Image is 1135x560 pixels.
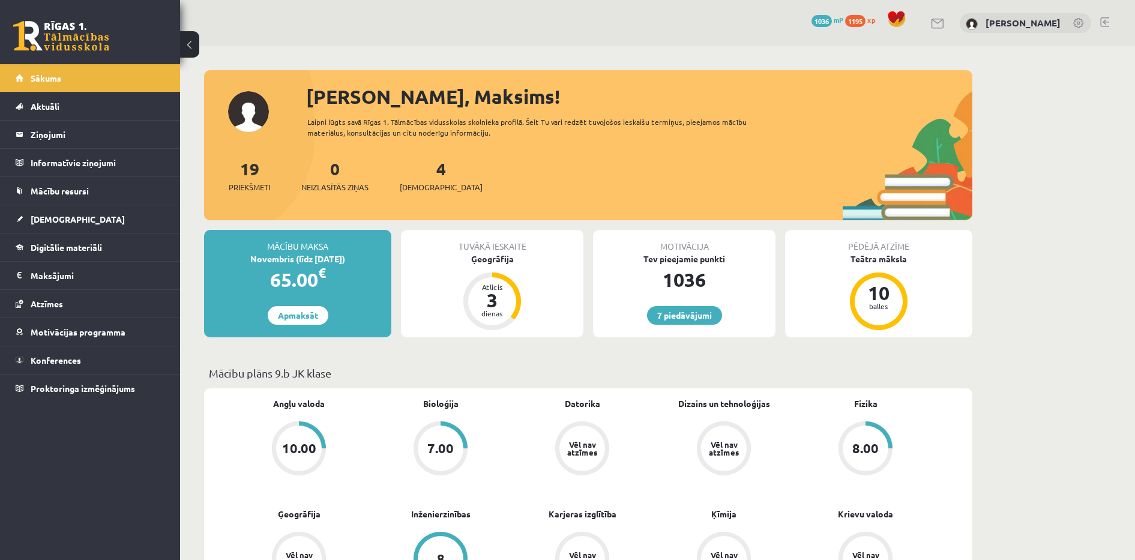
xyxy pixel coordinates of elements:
a: [PERSON_NAME] [986,17,1061,29]
span: [DEMOGRAPHIC_DATA] [400,181,483,193]
a: Ģeogrāfija Atlicis 3 dienas [401,253,583,332]
a: Motivācijas programma [16,318,165,346]
span: Mācību resursi [31,185,89,196]
a: Ķīmija [711,508,736,520]
a: 7 piedāvājumi [647,306,722,325]
a: Angļu valoda [273,397,325,410]
div: Teātra māksla [785,253,972,265]
a: Datorika [565,397,600,410]
a: Bioloģija [423,397,459,410]
a: Ģeogrāfija [278,508,321,520]
span: Sākums [31,73,61,83]
a: Teātra māksla 10 balles [785,253,972,332]
a: Dizains un tehnoloģijas [678,397,770,410]
a: Krievu valoda [838,508,893,520]
span: Atzīmes [31,298,63,309]
span: [DEMOGRAPHIC_DATA] [31,214,125,224]
div: Novembris (līdz [DATE]) [204,253,391,265]
div: Mācību maksa [204,230,391,253]
a: Apmaksāt [268,306,328,325]
div: balles [861,303,897,310]
a: Digitālie materiāli [16,233,165,261]
span: € [318,264,326,282]
div: Ģeogrāfija [401,253,583,265]
span: mP [834,15,843,25]
a: 1195 xp [845,15,881,25]
div: dienas [474,310,510,317]
span: 1195 [845,15,866,27]
span: Neizlasītās ziņas [301,181,369,193]
a: Maksājumi [16,262,165,289]
div: Laipni lūgts savā Rīgas 1. Tālmācības vidusskolas skolnieka profilā. Šeit Tu vari redzēt tuvojošo... [307,116,768,138]
div: Vēl nav atzīmes [707,441,741,456]
span: Proktoringa izmēģinājums [31,383,135,394]
img: Maksims Nevedomijs [966,18,978,30]
div: 65.00 [204,265,391,294]
span: Motivācijas programma [31,327,125,337]
div: Motivācija [593,230,775,253]
a: 10.00 [228,421,370,478]
div: Vēl nav atzīmes [565,441,599,456]
a: Atzīmes [16,290,165,318]
legend: Ziņojumi [31,121,165,148]
a: 0Neizlasītās ziņas [301,158,369,193]
div: 10.00 [282,442,316,455]
a: Sākums [16,64,165,92]
span: Priekšmeti [229,181,270,193]
a: 4[DEMOGRAPHIC_DATA] [400,158,483,193]
a: Konferences [16,346,165,374]
legend: Informatīvie ziņojumi [31,149,165,176]
span: Konferences [31,355,81,366]
div: Atlicis [474,283,510,291]
div: 8.00 [852,442,879,455]
a: 7.00 [370,421,511,478]
span: xp [867,15,875,25]
a: 19Priekšmeti [229,158,270,193]
div: Tev pieejamie punkti [593,253,775,265]
span: 1036 [811,15,832,27]
div: [PERSON_NAME], Maksims! [306,82,972,111]
div: 1036 [593,265,775,294]
a: 1036 mP [811,15,843,25]
div: Tuvākā ieskaite [401,230,583,253]
a: Ziņojumi [16,121,165,148]
div: 10 [861,283,897,303]
p: Mācību plāns 9.b JK klase [209,365,968,381]
legend: Maksājumi [31,262,165,289]
a: Aktuāli [16,92,165,120]
a: Informatīvie ziņojumi [16,149,165,176]
div: 7.00 [427,442,454,455]
a: Proktoringa izmēģinājums [16,375,165,402]
a: Vēl nav atzīmes [653,421,795,478]
span: Aktuāli [31,101,59,112]
div: Pēdējā atzīme [785,230,972,253]
a: Vēl nav atzīmes [511,421,653,478]
a: Fizika [854,397,878,410]
a: [DEMOGRAPHIC_DATA] [16,205,165,233]
span: Digitālie materiāli [31,242,102,253]
a: Inženierzinības [411,508,471,520]
a: Karjeras izglītība [549,508,616,520]
a: Mācību resursi [16,177,165,205]
div: 3 [474,291,510,310]
a: 8.00 [795,421,936,478]
a: Rīgas 1. Tālmācības vidusskola [13,21,109,51]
